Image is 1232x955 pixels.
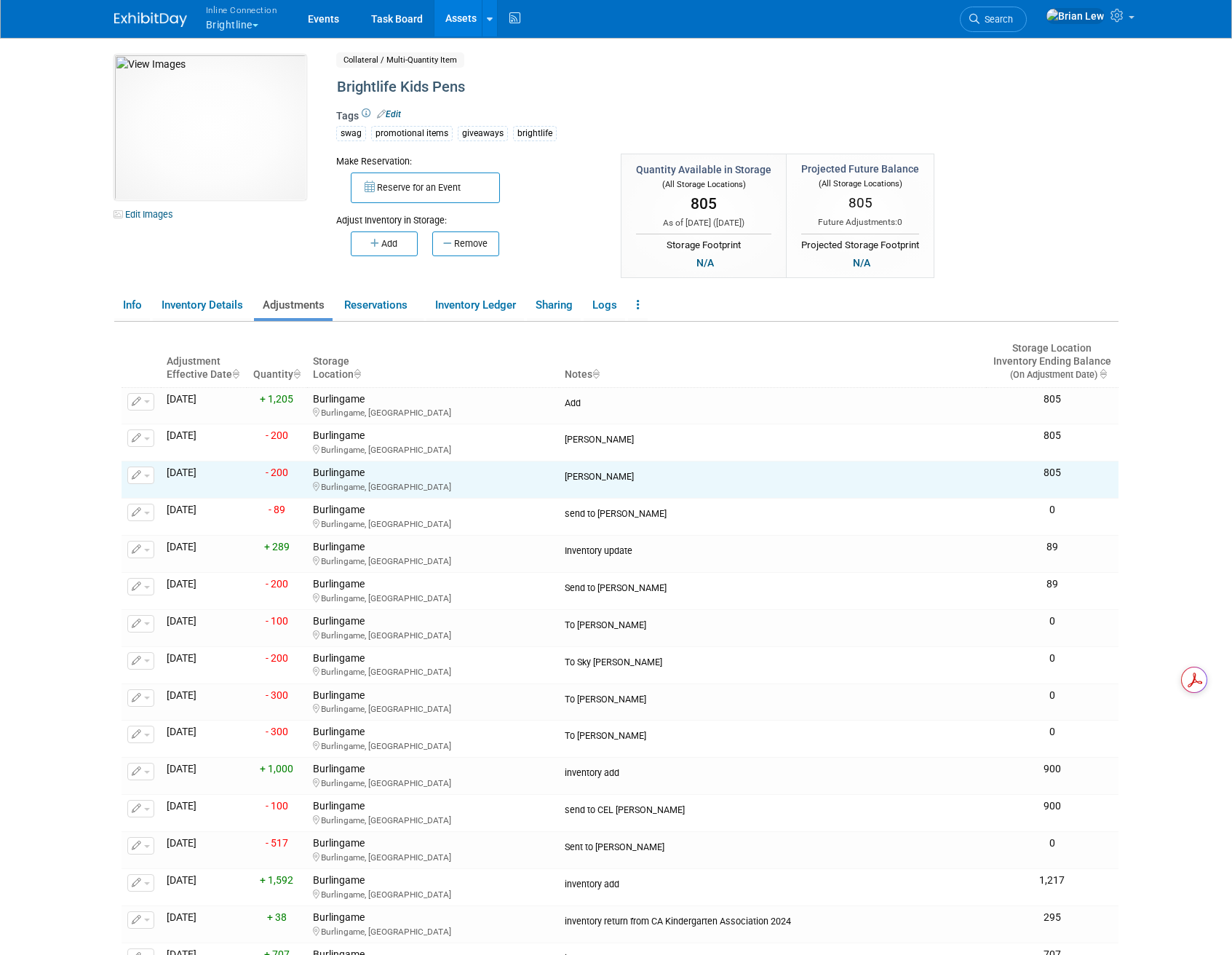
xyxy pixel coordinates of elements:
[266,800,288,812] span: - 100
[266,652,288,664] span: - 200
[161,387,247,424] td: [DATE]
[313,591,553,604] div: Burlingame, [GEOGRAPHIC_DATA]
[161,609,247,646] td: [DATE]
[266,467,288,478] span: - 200
[527,293,581,318] a: Sharing
[565,615,980,631] div: To [PERSON_NAME]
[266,429,288,441] span: - 200
[998,369,1097,380] span: (On Adjustment Date)
[992,800,1113,813] div: 900
[565,763,980,779] div: inventory add
[992,578,1113,591] div: 89
[313,800,553,826] div: Burlingame
[336,126,366,141] div: swag
[979,14,1013,25] span: Search
[897,217,902,227] span: 0
[313,702,553,715] div: Burlingame, [GEOGRAPHIC_DATA]
[313,541,553,567] div: Burlingame
[114,55,306,200] img: View Images
[313,763,553,789] div: Burlingame
[260,393,293,405] span: + 1,205
[161,536,247,573] td: [DATE]
[565,800,980,816] div: send to CEL [PERSON_NAME]
[313,837,553,863] div: Burlingame
[849,194,873,211] span: 805
[161,906,247,943] td: [DATE]
[313,665,553,678] div: Burlingame, [GEOGRAPHIC_DATA]
[313,405,553,419] div: Burlingame, [GEOGRAPHIC_DATA]
[266,578,288,590] span: - 200
[161,795,247,832] td: [DATE]
[114,12,187,27] img: ExhibitDay
[161,832,247,869] td: [DATE]
[313,739,553,752] div: Burlingame, [GEOGRAPHIC_DATA]
[313,393,553,419] div: Burlingame
[161,758,247,795] td: [DATE]
[247,336,307,387] th: Quantity : activate to sort column ascending
[565,541,980,557] div: Inventory update
[565,429,980,445] div: [PERSON_NAME]
[584,293,625,318] a: Logs
[565,689,980,705] div: To [PERSON_NAME]
[371,126,453,141] div: promotional items
[565,467,980,483] div: [PERSON_NAME]
[636,217,771,229] div: As of [DATE] ( )
[992,837,1113,850] div: 0
[313,480,553,493] div: Burlingame, [GEOGRAPHIC_DATA]
[335,293,424,318] a: Reservations
[313,429,553,456] div: Burlingame
[565,393,980,409] div: Add
[565,837,980,853] div: Sent to [PERSON_NAME]
[313,850,553,863] div: Burlingame, [GEOGRAPHIC_DATA]
[161,721,247,758] td: [DATE]
[849,255,875,271] div: N/A
[332,74,998,100] div: Brightlife Kids Pens
[336,154,600,168] div: Make Reservation:
[992,393,1113,406] div: 805
[565,652,980,668] div: To Sky [PERSON_NAME]
[161,572,247,609] td: [DATE]
[313,467,553,493] div: Burlingame
[313,887,553,900] div: Burlingame, [GEOGRAPHIC_DATA]
[260,874,293,886] span: + 1,592
[801,162,919,176] div: Projected Future Balance
[377,109,401,119] a: Edit
[432,231,499,256] button: Remove
[206,2,277,17] span: Inline Connection
[513,126,557,141] div: brightlife
[153,293,251,318] a: Inventory Details
[1046,8,1105,24] img: Brian Lew
[307,336,559,387] th: Storage Location : activate to sort column ascending
[313,517,553,530] div: Burlingame, [GEOGRAPHIC_DATA]
[114,293,150,318] a: Info
[313,443,553,456] div: Burlingame, [GEOGRAPHIC_DATA]
[636,162,771,177] div: Quantity Available in Storage
[565,726,980,742] div: To [PERSON_NAME]
[992,504,1113,517] div: 0
[264,541,290,552] span: + 289
[254,293,333,318] a: Adjustments
[313,911,553,938] div: Burlingame
[458,126,508,141] div: giveaways
[691,195,717,213] span: 805
[801,176,919,190] div: (All Storage Locations)
[992,541,1113,554] div: 89
[114,205,179,223] a: Edit Images
[313,628,553,641] div: Burlingame, [GEOGRAPHIC_DATA]
[992,615,1113,628] div: 0
[313,652,553,678] div: Burlingame
[426,293,524,318] a: Inventory Ledger
[161,424,247,461] td: [DATE]
[313,504,553,530] div: Burlingame
[351,231,418,256] button: Add
[266,726,288,737] span: - 300
[313,554,553,567] div: Burlingame, [GEOGRAPHIC_DATA]
[161,683,247,721] td: [DATE]
[313,615,553,641] div: Burlingame
[313,874,553,900] div: Burlingame
[636,234,771,253] div: Storage Footprint
[992,652,1113,665] div: 0
[992,689,1113,702] div: 0
[565,504,980,520] div: send to [PERSON_NAME]
[801,234,919,253] div: Projected Storage Footprint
